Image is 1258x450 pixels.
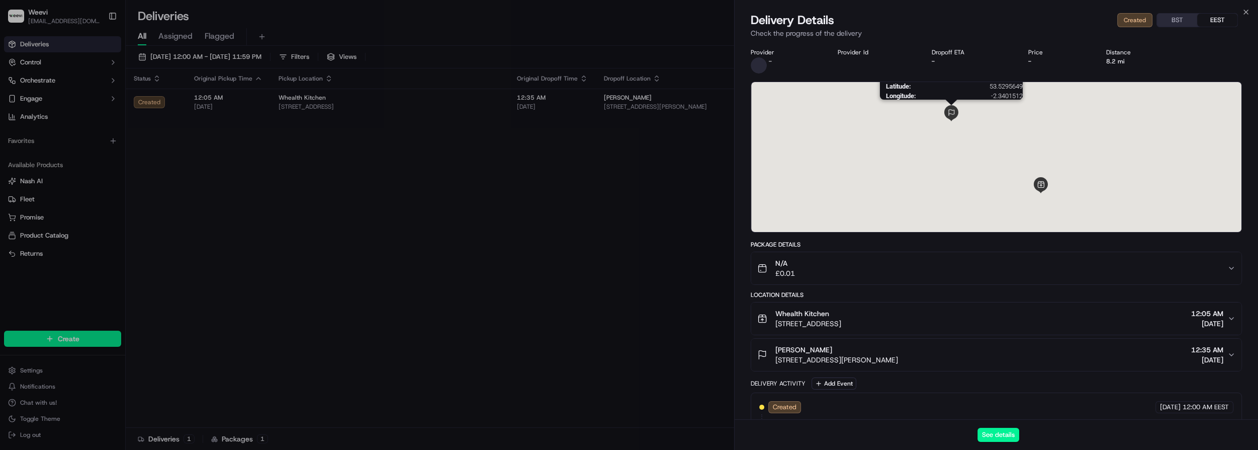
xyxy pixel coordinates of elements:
button: [PERSON_NAME][STREET_ADDRESS][PERSON_NAME]12:35 AM[DATE] [751,339,1242,371]
img: Asif Zaman Khan [10,173,26,189]
span: 12:35 AM [1191,345,1223,355]
div: - [1028,57,1090,65]
span: N/A [775,258,795,268]
span: • [83,183,87,191]
div: Delivery Activity [751,380,805,388]
div: We're available if you need us! [45,106,138,114]
a: Powered byPylon [71,249,122,257]
img: Nash [10,10,30,30]
span: Whealth Kitchen [775,309,829,319]
div: 📗 [10,226,18,234]
span: [PERSON_NAME] [775,345,832,355]
span: Longitude : [886,92,916,100]
div: Dropoff ETA [932,48,1012,56]
div: 💻 [85,226,93,234]
span: [DATE] [89,183,110,191]
img: 1736555255976-a54dd68f-1ca7-489b-9aae-adbdc363a1c4 [20,183,28,191]
button: BST [1157,14,1197,27]
div: 8.2 mi [1106,57,1178,65]
button: Start new chat [171,99,183,111]
span: £0.01 [775,268,795,278]
span: 12:00 AM EEST [1183,403,1229,412]
button: N/A£0.01 [751,252,1242,284]
img: Elie Habka [10,146,26,162]
img: 8571987876998_91fb9ceb93ad5c398215_72.jpg [21,96,39,114]
input: Got a question? Start typing here... [26,64,181,75]
div: Package Details [751,241,1242,249]
div: Past conversations [10,130,67,138]
button: See all [156,128,183,140]
button: EEST [1197,14,1237,27]
div: Provider [751,48,822,56]
span: -2.3401512 [920,92,1023,100]
div: Location Details [751,291,1242,299]
span: Created [773,403,796,412]
span: API Documentation [95,224,161,235]
span: [DATE] [1191,355,1223,365]
div: Price [1028,48,1090,56]
span: [PERSON_NAME] [31,156,81,164]
span: [DATE] [1160,403,1181,412]
img: 1736555255976-a54dd68f-1ca7-489b-9aae-adbdc363a1c4 [10,96,28,114]
button: See details [977,428,1019,442]
div: Start new chat [45,96,165,106]
a: 📗Knowledge Base [6,220,81,239]
div: Provider Id [838,48,916,56]
button: Whealth Kitchen[STREET_ADDRESS]12:05 AM[DATE] [751,303,1242,335]
span: Knowledge Base [20,224,77,235]
span: [DATE] [1191,319,1223,329]
p: Check the progress of the delivery [751,28,1242,38]
span: - [769,57,772,65]
div: Distance [1106,48,1178,56]
a: 💻API Documentation [81,220,165,239]
span: Pylon [100,249,122,257]
div: - [932,57,1012,65]
span: Latitude : [886,83,911,90]
span: [PERSON_NAME] [31,183,81,191]
span: [DATE] [89,156,110,164]
span: [STREET_ADDRESS][PERSON_NAME] [775,355,898,365]
span: [STREET_ADDRESS] [775,319,841,329]
span: • [83,156,87,164]
span: 53.5295649 [915,83,1023,90]
button: Add Event [812,378,856,390]
span: 12:05 AM [1191,309,1223,319]
span: Delivery Details [751,12,834,28]
p: Welcome 👋 [10,40,183,56]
